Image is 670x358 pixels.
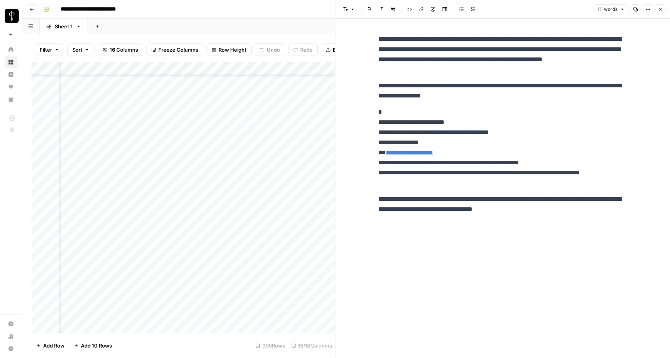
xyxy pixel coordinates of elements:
[81,342,112,349] span: Add 10 Rows
[146,43,203,56] button: Freeze Columns
[158,46,198,54] span: Freeze Columns
[5,93,17,106] a: Your Data
[593,4,628,14] button: 111 words
[5,330,17,342] a: Usage
[219,46,247,54] span: Row Height
[5,43,17,56] a: Home
[288,43,318,56] button: Redo
[267,46,280,54] span: Undo
[40,46,52,54] span: Filter
[69,339,117,352] button: Add 10 Rows
[5,68,17,81] a: Insights
[206,43,252,56] button: Row Height
[288,339,335,352] div: 16/16 Columns
[300,46,313,54] span: Redo
[255,43,285,56] button: Undo
[321,43,366,56] button: Export CSV
[5,318,17,330] a: Settings
[5,342,17,355] button: Help + Support
[67,43,94,56] button: Sort
[40,19,88,34] a: Sheet 1
[98,43,143,56] button: 16 Columns
[35,43,64,56] button: Filter
[43,342,65,349] span: Add Row
[55,23,73,30] div: Sheet 1
[5,81,17,93] a: Opportunities
[31,339,69,352] button: Add Row
[252,339,288,352] div: 309 Rows
[5,9,19,23] img: LP Production Workloads Logo
[110,46,138,54] span: 16 Columns
[597,6,618,13] span: 111 words
[72,46,82,54] span: Sort
[5,56,17,68] a: Browse
[5,6,17,26] button: Workspace: LP Production Workloads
